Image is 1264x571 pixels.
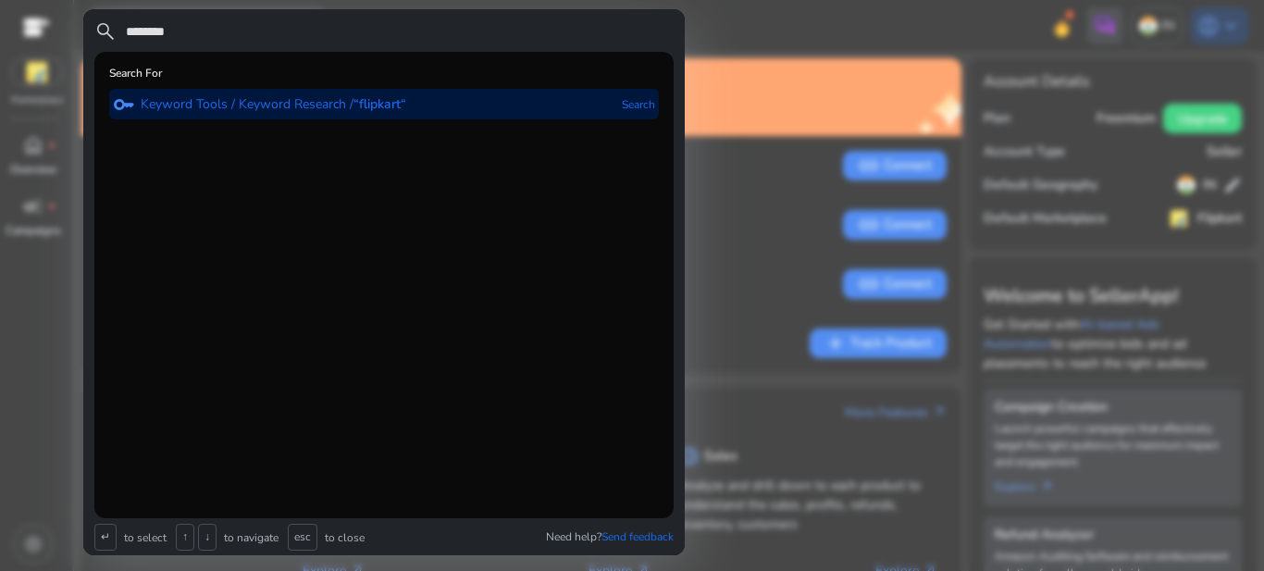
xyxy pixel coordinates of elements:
[94,20,117,43] span: search
[546,529,674,544] p: Need help?
[94,524,117,551] span: ↵
[288,524,317,551] span: esc
[141,95,406,114] p: Keyword Tools / Keyword Research /
[321,530,365,545] p: to close
[353,95,406,113] b: “flipkart“
[601,529,674,544] span: Send feedback
[220,530,279,545] p: to navigate
[120,530,167,545] p: to select
[622,89,655,119] p: Search
[109,67,162,80] h6: Search For
[198,524,217,551] span: ↓
[113,93,135,116] span: key
[176,524,194,551] span: ↑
